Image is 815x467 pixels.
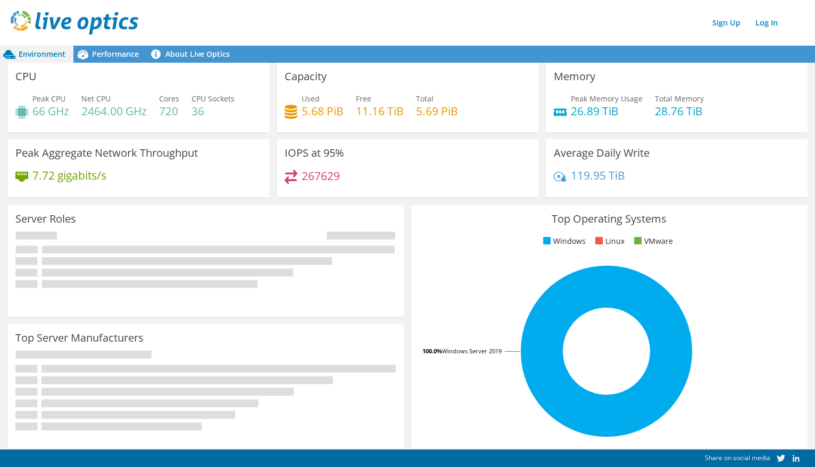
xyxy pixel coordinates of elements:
h3: Peak Aggregate Network Throughput [15,147,198,159]
li: Linux [593,235,625,247]
h3: Capacity [285,71,327,82]
a: Log In [750,15,783,30]
a: About Live Optics [147,46,238,63]
span: Peak Memory Usage [571,94,643,104]
span: Net CPU [81,94,111,104]
span: CPU Sockets [192,94,235,104]
h3: Top Operating Systems [419,213,800,225]
h4: 267629 [302,170,340,182]
h4: 11.16 TiB [356,105,404,117]
h4: 5.68 PiB [302,105,344,117]
span: Used [302,94,320,104]
h4: 66 GHz [32,105,69,117]
h4: 5.69 PiB [416,105,458,117]
a: Sign Up [707,15,746,30]
span: Cores [159,94,179,104]
h4: 119.95 TiB [571,169,625,181]
h3: Server Roles [15,213,76,225]
li: Windows [540,235,586,247]
h3: CPU [15,71,37,82]
h3: Average Daily Write [554,147,650,159]
img: live_optics_svg.svg [11,11,138,35]
span: Share on social media [705,453,770,462]
h4: 7.72 gigabits/s [32,169,106,181]
tspan: Windows Server 2019 [442,347,502,355]
span: Free [356,94,371,104]
span: Total [416,94,434,104]
tspan: 100.0% [422,347,442,355]
span: Environment [19,49,65,59]
h3: IOPS at 95% [285,147,344,159]
h4: 26.89 TiB [571,105,643,117]
h4: 28.76 TiB [655,105,704,117]
h3: Memory [554,71,595,82]
h4: 36 [192,105,235,117]
span: Total Memory [655,94,704,104]
h3: Top Server Manufacturers [15,332,144,344]
h4: 2464.00 GHz [81,105,147,117]
span: Peak CPU [32,94,65,104]
li: VMware [631,235,673,247]
span: Performance [92,49,139,59]
h4: 720 [159,105,179,117]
